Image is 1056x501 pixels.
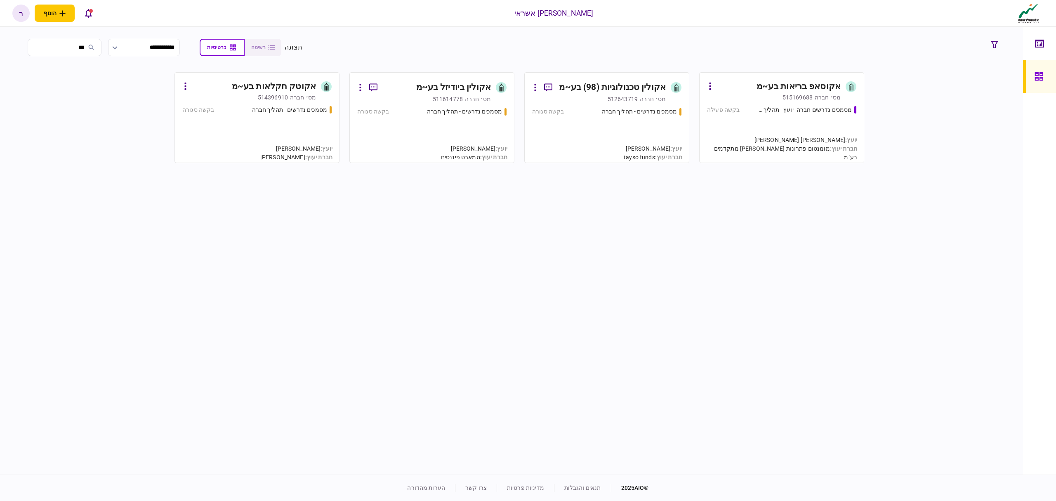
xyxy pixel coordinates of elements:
[465,95,491,103] div: מס׳ חברה
[80,5,97,22] button: פתח רשימת התראות
[258,93,288,102] div: 514396910
[524,72,689,163] a: אקולין טכנולוגיות (98) בע~ממס׳ חברה512643719מסמכים נדרשים - תהליך חברהבקשה סגורהיועץ:[PERSON_NAME...
[507,484,544,491] a: מדיניות פרטיות
[465,484,487,491] a: צרו קשר
[321,145,332,152] span: יועץ :
[830,145,857,152] span: חברת יעוץ :
[12,5,30,22] button: ר
[251,45,266,50] span: רשימה
[706,144,857,162] div: מומנטום פתרונות [PERSON_NAME] מתקדמים בע"מ
[182,106,214,114] div: בקשה סגורה
[845,137,857,143] span: יועץ :
[174,72,339,163] a: אקוטק חקלאות בע~ממס׳ חברה514396910מסמכים נדרשים - תהליך חברהבקשה סגורהיועץ:[PERSON_NAME]חברת יעוץ...
[514,8,594,19] div: [PERSON_NAME] אשראי
[427,107,502,116] div: מסמכים נדרשים - תהליך חברה
[670,145,682,152] span: יועץ :
[480,154,507,161] span: חברת יעוץ :
[232,80,316,93] div: אקוטק חקלאות בע~מ
[624,153,682,162] div: tayso funds
[495,145,507,152] span: יועץ :
[433,95,463,103] div: 511614778
[707,106,740,114] div: בקשה פעילה
[260,144,332,153] div: [PERSON_NAME]
[699,72,864,163] a: אקוסאפ בריאות בע~ממס׳ חברה515169688מסמכים נדרשים חברה- יועץ - תהליך חברהבקשה פעילהיועץ:[PERSON_NA...
[200,39,245,56] button: כרטיסיות
[441,144,507,153] div: [PERSON_NAME]
[245,39,281,56] button: רשימה
[441,153,507,162] div: סמארט פיננסים
[285,43,302,52] div: תצוגה
[305,154,332,161] span: חברת יעוץ :
[757,80,841,93] div: אקוסאפ בריאות בע~מ
[532,107,564,116] div: בקשה סגורה
[252,106,327,114] div: מסמכים נדרשים - תהליך חברה
[260,153,332,162] div: [PERSON_NAME]
[655,154,682,161] span: חברת יעוץ :
[407,484,445,491] a: הערות מהדורה
[564,484,601,491] a: תנאים והגבלות
[357,107,389,116] div: בקשה סגורה
[611,484,649,492] div: © 2025 AIO
[640,95,666,103] div: מס׳ חברה
[416,81,491,94] div: אקולין ביודיזל בע~מ
[1016,3,1041,24] img: client company logo
[349,72,514,163] a: אקולין ביודיזל בע~ממס׳ חברה511614778מסמכים נדרשים - תהליך חברהבקשה סגורהיועץ:[PERSON_NAME]חברת יע...
[706,136,857,144] div: [PERSON_NAME] [PERSON_NAME]
[290,93,316,102] div: מס׳ חברה
[815,93,841,102] div: מס׳ חברה
[756,106,852,114] div: מסמכים נדרשים חברה- יועץ - תהליך חברה
[602,107,677,116] div: מסמכים נדרשים - תהליך חברה
[207,45,226,50] span: כרטיסיות
[35,5,75,22] button: פתח תפריט להוספת לקוח
[783,93,813,102] div: 515169688
[559,81,666,94] div: אקולין טכנולוגיות (98) בע~מ
[608,95,638,103] div: 512643719
[624,144,682,153] div: [PERSON_NAME]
